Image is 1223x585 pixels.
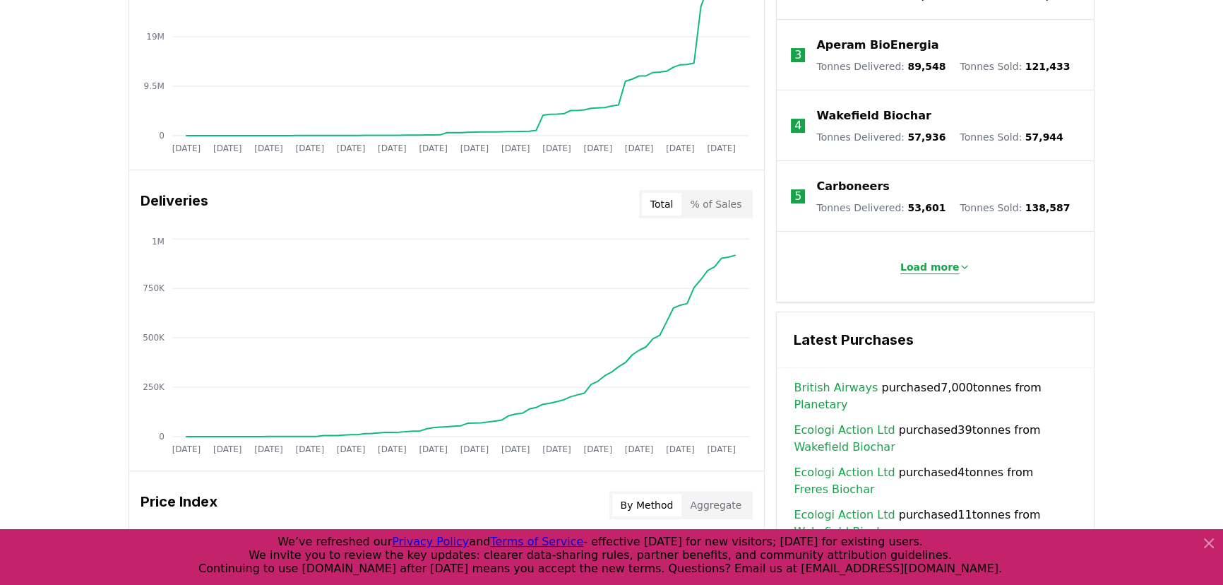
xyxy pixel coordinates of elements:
tspan: 1M [152,237,165,247]
p: Tonnes Delivered : [816,201,945,215]
span: 89,548 [907,61,945,72]
span: 53,601 [907,202,945,213]
a: British Airways [794,379,878,396]
tspan: [DATE] [254,143,283,153]
tspan: [DATE] [625,444,654,454]
p: 5 [794,188,801,205]
h3: Latest Purchases [794,329,1077,350]
span: 57,936 [907,131,945,143]
span: purchased 11 tonnes from [794,507,1077,540]
a: Wakefield Biochar [816,107,931,124]
tspan: [DATE] [296,143,325,153]
p: Tonnes Delivered : [816,59,945,73]
tspan: [DATE] [542,444,571,454]
a: Ecologi Action Ltd [794,422,895,439]
span: purchased 39 tonnes from [794,422,1077,456]
tspan: 0 [159,432,165,442]
tspan: [DATE] [378,143,407,153]
h3: Deliveries [141,190,208,218]
tspan: [DATE] [542,143,571,153]
tspan: [DATE] [213,444,242,454]
tspan: 250K [143,382,165,392]
tspan: [DATE] [708,444,736,454]
a: Wakefield Biochar [794,439,895,456]
p: Tonnes Sold : [960,59,1070,73]
p: 3 [794,47,801,64]
p: Tonnes Sold : [960,130,1063,144]
a: Planetary [794,396,847,413]
button: Aggregate [681,494,750,516]
tspan: [DATE] [378,444,407,454]
button: Total [642,193,682,215]
button: % of Sales [681,193,750,215]
tspan: [DATE] [172,444,201,454]
span: 138,587 [1025,202,1070,213]
tspan: [DATE] [501,143,530,153]
h3: Price Index [141,491,217,519]
tspan: [DATE] [584,444,613,454]
span: purchased 7,000 tonnes from [794,379,1077,413]
span: 121,433 [1025,61,1070,72]
tspan: 750K [143,283,165,293]
button: Load more [889,253,982,281]
p: Tonnes Sold : [960,201,1070,215]
a: Wakefield Biochar [794,524,895,540]
p: Load more [900,260,960,274]
p: Tonnes Delivered : [816,130,945,144]
tspan: [DATE] [625,143,654,153]
tspan: 500K [143,333,165,343]
tspan: [DATE] [296,444,325,454]
tspan: [DATE] [337,444,366,454]
span: 57,944 [1025,131,1063,143]
tspan: [DATE] [501,444,530,454]
tspan: 19M [146,32,165,42]
tspan: [DATE] [419,444,448,454]
a: Carboneers [816,178,889,195]
tspan: [DATE] [337,143,366,153]
tspan: 9.5M [144,81,165,91]
a: Freres Biochar [794,481,874,498]
tspan: 0 [159,131,165,141]
a: Aperam BioEnergia [816,37,938,54]
tspan: [DATE] [666,444,695,454]
p: 4 [794,117,801,134]
a: Ecologi Action Ltd [794,507,895,524]
tspan: [DATE] [254,444,283,454]
tspan: [DATE] [666,143,695,153]
tspan: [DATE] [460,444,489,454]
tspan: [DATE] [460,143,489,153]
tspan: [DATE] [172,143,201,153]
tspan: [DATE] [419,143,448,153]
button: By Method [612,494,682,516]
a: Ecologi Action Ltd [794,464,895,481]
span: purchased 4 tonnes from [794,464,1077,498]
tspan: [DATE] [213,143,242,153]
tspan: [DATE] [584,143,613,153]
tspan: [DATE] [708,143,736,153]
